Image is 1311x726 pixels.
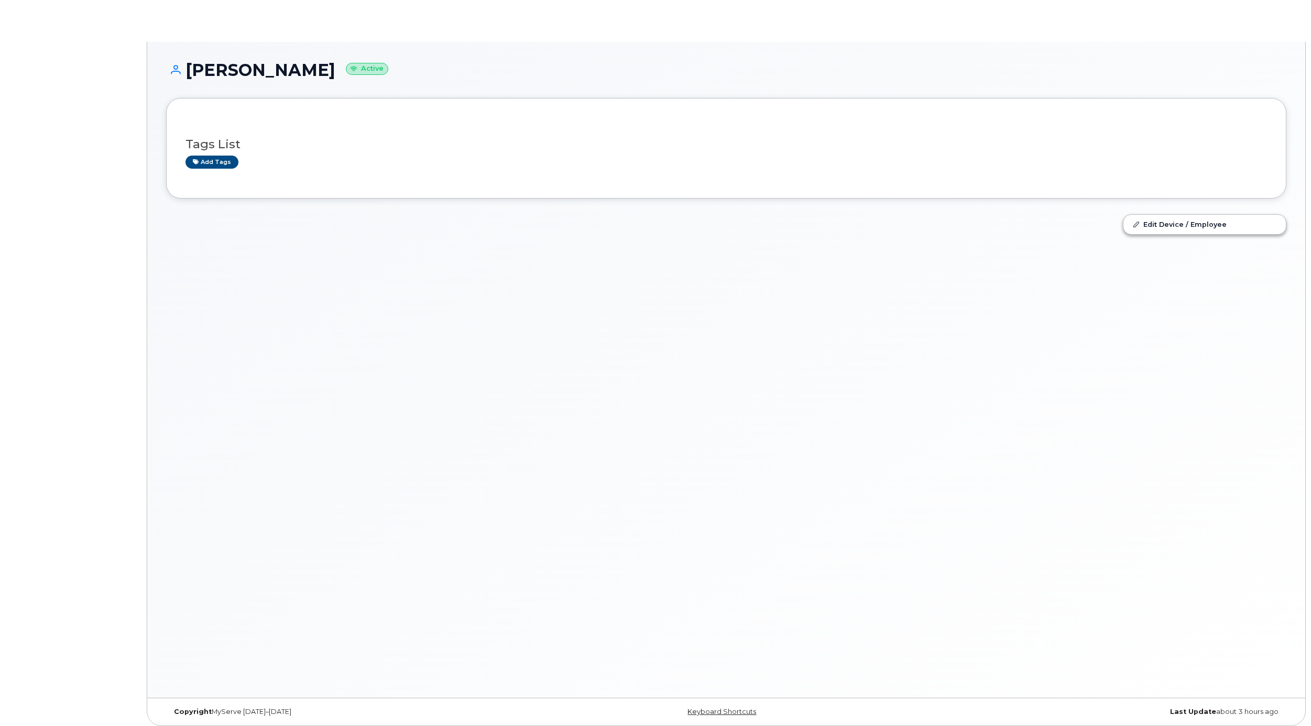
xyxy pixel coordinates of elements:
[1123,215,1286,234] a: Edit Device / Employee
[687,708,756,716] a: Keyboard Shortcuts
[913,708,1286,716] div: about 3 hours ago
[1170,708,1216,716] strong: Last Update
[166,61,1286,79] h1: [PERSON_NAME]
[185,138,1267,151] h3: Tags List
[166,708,540,716] div: MyServe [DATE]–[DATE]
[174,708,212,716] strong: Copyright
[185,156,238,169] a: Add tags
[346,63,388,75] small: Active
